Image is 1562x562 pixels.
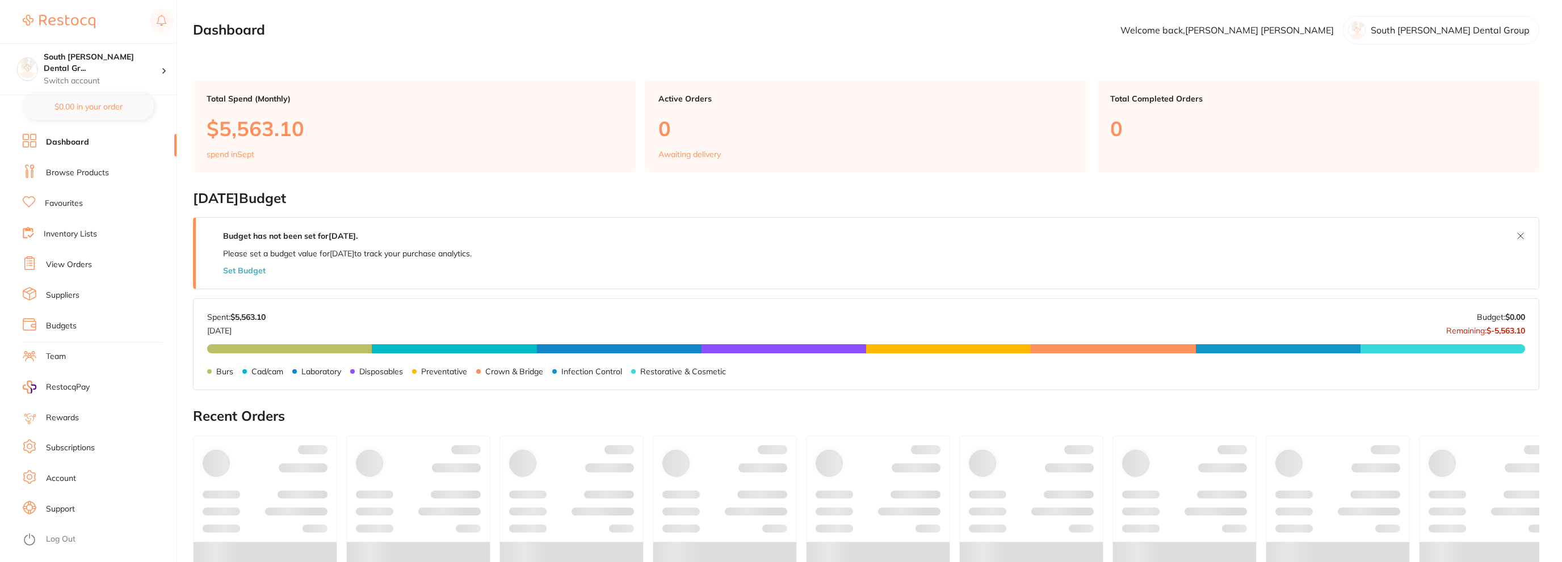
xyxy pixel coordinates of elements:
h4: South Burnett Dental Group [44,52,161,74]
p: $5,563.10 [207,117,622,140]
a: Total Completed Orders0 [1097,81,1539,172]
p: spend in Sept [207,150,254,159]
p: Total Completed Orders [1110,94,1526,103]
button: Set Budget [223,266,266,275]
p: Total Spend (Monthly) [207,94,622,103]
a: Total Spend (Monthly)$5,563.10spend inSept [193,81,636,172]
a: Browse Products [46,167,109,179]
p: Awaiting delivery [658,150,721,159]
p: Budget: [1477,312,1525,322]
p: [DATE] [207,322,266,335]
p: Burs [216,367,233,376]
p: 0 [658,117,1074,140]
img: South Burnett Dental Group [18,58,37,78]
a: Log Out [46,534,75,545]
h2: Dashboard [193,22,265,38]
img: RestocqPay [23,381,36,394]
strong: $5,563.10 [230,312,266,322]
p: Remaining: [1446,322,1525,335]
a: Support [46,504,75,515]
h2: Recent Orders [193,408,1539,424]
p: Spent: [207,312,266,322]
p: Laboratory [301,367,341,376]
strong: Budget has not been set for [DATE] . [223,231,358,241]
a: Team [46,351,66,362]
button: $0.00 in your order [23,93,154,120]
a: Rewards [46,412,79,424]
span: RestocqPay [46,382,90,393]
p: Disposables [359,367,403,376]
a: Budgets [46,320,77,332]
p: Cad/cam [251,367,283,376]
a: Active Orders0Awaiting delivery [645,81,1087,172]
p: Active Orders [658,94,1074,103]
p: 0 [1110,117,1526,140]
a: Account [46,473,76,484]
p: Preventative [421,367,467,376]
p: Restorative & Cosmetic [640,367,726,376]
a: Suppliers [46,290,79,301]
p: South [PERSON_NAME] Dental Group [1371,25,1530,35]
strong: $-5,563.10 [1487,326,1525,336]
button: Log Out [23,531,173,549]
img: Restocq Logo [23,15,95,28]
a: Subscriptions [46,442,95,454]
a: View Orders [46,259,92,271]
a: Restocq Logo [23,9,95,35]
p: Switch account [44,75,161,87]
a: Favourites [45,198,83,209]
p: Infection Control [561,367,622,376]
p: Welcome back, [PERSON_NAME] [PERSON_NAME] [1120,25,1334,35]
a: Dashboard [46,137,89,148]
p: Please set a budget value for [DATE] to track your purchase analytics. [223,249,472,258]
h2: [DATE] Budget [193,191,1539,206]
a: RestocqPay [23,381,90,394]
p: Crown & Bridge [485,367,543,376]
strong: $0.00 [1505,312,1525,322]
a: Inventory Lists [44,229,97,240]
